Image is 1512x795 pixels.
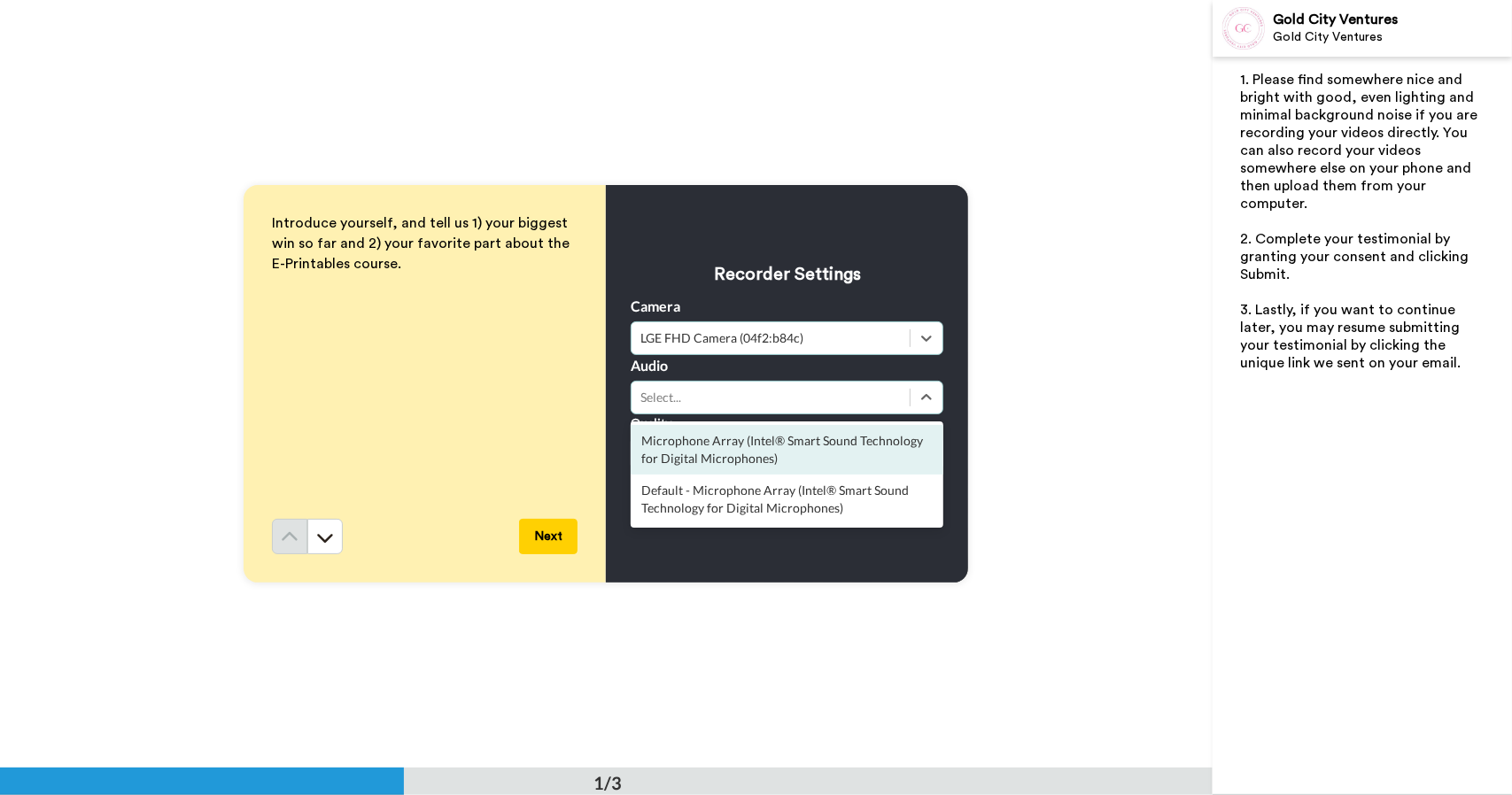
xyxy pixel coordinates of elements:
button: Next [519,519,578,554]
div: Gold City Ventures [1274,30,1511,45]
div: Communications - Microphone Array (Intel® Smart Sound Technology for Digital Microphones) [631,524,943,574]
h3: Recorder Settings [631,262,943,287]
label: Audio [631,355,668,376]
span: Introduce yourself, and tell us 1) your biggest win so far and 2) your favorite part about the E-... [272,216,573,271]
label: Camera [631,296,680,317]
div: LGE FHD Camera (04f2:b84c) [640,329,901,347]
span: 1. Please find somewhere nice and bright with good, even lighting and minimal background noise if... [1241,73,1482,211]
span: 2. Complete your testimonial by granting your consent and clicking Submit. [1241,232,1473,282]
img: Profile Image [1222,7,1265,50]
div: Microphone Array (Intel® Smart Sound Technology for Digital Microphones) [631,425,943,475]
div: Gold City Ventures [1274,12,1511,28]
div: 1/3 [565,770,650,795]
div: Default - Microphone Array (Intel® Smart Sound Technology for Digital Microphones) [631,475,943,524]
label: Quality [631,414,671,432]
div: Select... [640,389,901,406]
span: 3. Lastly, if you want to continue later, you may resume submitting your testimonial by clicking ... [1241,303,1464,370]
